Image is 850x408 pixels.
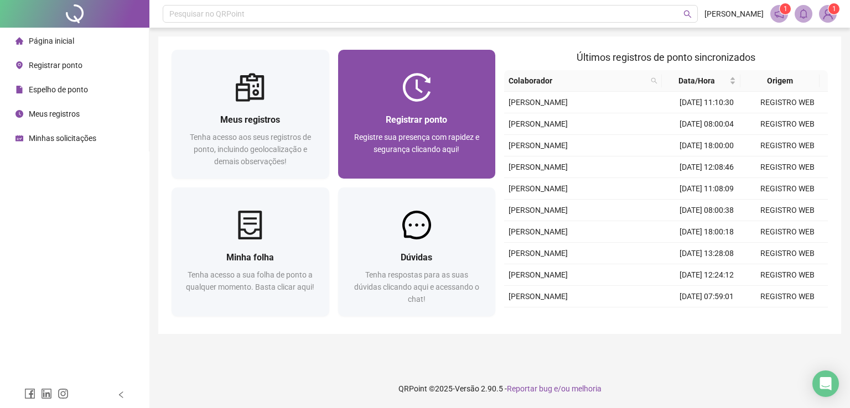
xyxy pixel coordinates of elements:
[832,5,836,13] span: 1
[15,61,23,69] span: environment
[784,5,787,13] span: 1
[29,61,82,70] span: Registrar ponto
[747,178,828,200] td: REGISTRO WEB
[507,384,602,393] span: Reportar bug e/ou melhoria
[455,384,479,393] span: Versão
[747,221,828,243] td: REGISTRO WEB
[666,243,747,264] td: [DATE] 13:28:08
[509,249,568,258] span: [PERSON_NAME]
[509,184,568,193] span: [PERSON_NAME]
[747,307,828,329] td: REGISTRO WEB
[172,50,329,179] a: Meus registrosTenha acesso aos seus registros de ponto, incluindo geolocalização e demais observa...
[812,370,839,397] div: Open Intercom Messenger
[666,286,747,307] td: [DATE] 07:59:01
[747,286,828,307] td: REGISTRO WEB
[29,134,96,143] span: Minhas solicitações
[666,92,747,113] td: [DATE] 11:10:30
[117,391,125,399] span: left
[828,3,839,14] sup: Atualize o seu contato no menu Meus Dados
[509,206,568,215] span: [PERSON_NAME]
[666,178,747,200] td: [DATE] 11:08:09
[509,141,568,150] span: [PERSON_NAME]
[747,156,828,178] td: REGISTRO WEB
[747,264,828,286] td: REGISTRO WEB
[747,200,828,221] td: REGISTRO WEB
[509,270,568,279] span: [PERSON_NAME]
[509,227,568,236] span: [PERSON_NAME]
[58,388,69,399] span: instagram
[386,114,447,125] span: Registrar ponto
[338,50,496,179] a: Registrar pontoRegistre sua presença com rapidez e segurança clicando aqui!
[651,77,657,84] span: search
[338,187,496,316] a: DúvidasTenha respostas para as suas dúvidas clicando aqui e acessando o chat!
[662,70,740,92] th: Data/Hora
[577,51,755,63] span: Últimos registros de ponto sincronizados
[172,187,329,316] a: Minha folhaTenha acesso a sua folha de ponto a qualquer momento. Basta clicar aqui!
[666,75,727,87] span: Data/Hora
[220,114,280,125] span: Meus registros
[666,135,747,156] td: [DATE] 18:00:00
[29,109,80,118] span: Meus registros
[226,252,274,263] span: Minha folha
[747,92,828,113] td: REGISTRO WEB
[666,307,747,329] td: [DATE] 18:00:08
[747,135,828,156] td: REGISTRO WEB
[186,270,314,291] span: Tenha acesso a sua folha de ponto a qualquer momento. Basta clicar aqui!
[774,9,784,19] span: notification
[149,369,850,408] footer: QRPoint © 2025 - 2.90.5 -
[509,75,646,87] span: Colaborador
[683,10,692,18] span: search
[29,36,74,45] span: Página inicial
[401,252,432,263] span: Dúvidas
[740,70,819,92] th: Origem
[666,264,747,286] td: [DATE] 12:24:12
[509,98,568,107] span: [PERSON_NAME]
[820,6,836,22] img: 93071
[649,72,660,89] span: search
[666,113,747,135] td: [DATE] 08:00:04
[747,113,828,135] td: REGISTRO WEB
[704,8,764,20] span: [PERSON_NAME]
[666,221,747,243] td: [DATE] 18:00:18
[799,9,808,19] span: bell
[509,163,568,171] span: [PERSON_NAME]
[15,37,23,45] span: home
[509,119,568,128] span: [PERSON_NAME]
[15,134,23,142] span: schedule
[15,86,23,93] span: file
[29,85,88,94] span: Espelho de ponto
[41,388,52,399] span: linkedin
[24,388,35,399] span: facebook
[509,292,568,301] span: [PERSON_NAME]
[354,270,479,304] span: Tenha respostas para as suas dúvidas clicando aqui e acessando o chat!
[666,200,747,221] td: [DATE] 08:00:38
[747,243,828,264] td: REGISTRO WEB
[15,110,23,118] span: clock-circle
[780,3,791,14] sup: 1
[354,133,479,154] span: Registre sua presença com rapidez e segurança clicando aqui!
[190,133,311,166] span: Tenha acesso aos seus registros de ponto, incluindo geolocalização e demais observações!
[666,156,747,178] td: [DATE] 12:08:46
